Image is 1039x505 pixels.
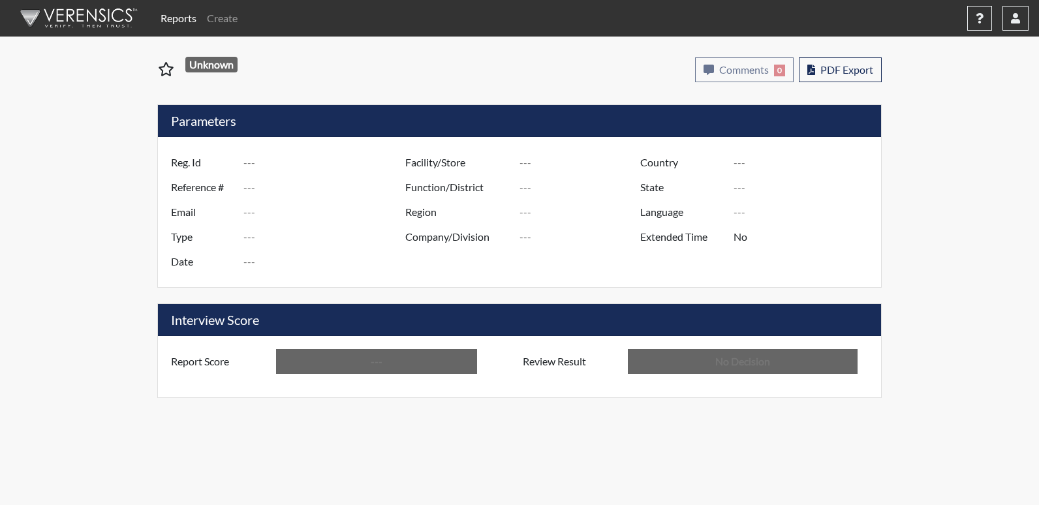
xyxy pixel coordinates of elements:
[155,5,202,31] a: Reports
[161,249,243,274] label: Date
[513,349,628,374] label: Review Result
[243,150,409,175] input: ---
[161,200,243,224] label: Email
[695,57,794,82] button: Comments0
[820,63,873,76] span: PDF Export
[630,175,734,200] label: State
[774,65,785,76] span: 0
[734,224,878,249] input: ---
[202,5,243,31] a: Create
[719,63,769,76] span: Comments
[276,349,477,374] input: ---
[161,175,243,200] label: Reference #
[158,304,881,336] h5: Interview Score
[734,200,878,224] input: ---
[519,224,644,249] input: ---
[243,175,409,200] input: ---
[395,150,519,175] label: Facility/Store
[630,200,734,224] label: Language
[161,349,276,374] label: Report Score
[519,175,644,200] input: ---
[243,249,409,274] input: ---
[519,200,644,224] input: ---
[630,224,734,249] label: Extended Time
[395,175,519,200] label: Function/District
[734,150,878,175] input: ---
[243,200,409,224] input: ---
[161,150,243,175] label: Reg. Id
[161,224,243,249] label: Type
[628,349,858,374] input: No Decision
[395,224,519,249] label: Company/Division
[799,57,882,82] button: PDF Export
[158,105,881,137] h5: Parameters
[734,175,878,200] input: ---
[519,150,644,175] input: ---
[243,224,409,249] input: ---
[395,200,519,224] label: Region
[630,150,734,175] label: Country
[185,57,238,72] span: Unknown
